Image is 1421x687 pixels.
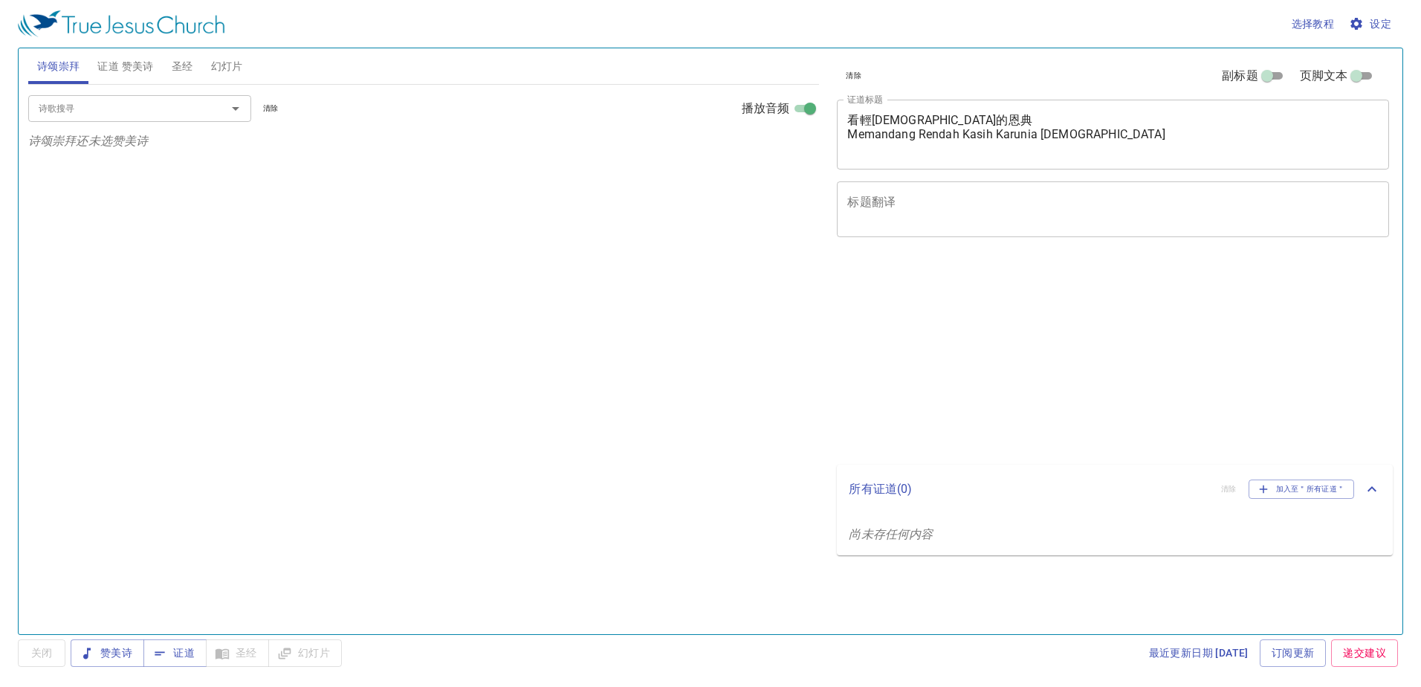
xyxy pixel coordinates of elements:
[849,480,1209,498] p: 所有证道 ( 0 )
[1258,483,1345,496] span: 加入至＂所有证道＂
[97,57,153,76] span: 证道 赞美诗
[1343,644,1386,662] span: 递交建议
[143,639,207,667] button: 证道
[1346,10,1397,38] button: 设定
[1286,10,1341,38] button: 选择教程
[849,527,933,541] i: 尚未存任何内容
[18,10,224,37] img: True Jesus Church
[837,67,870,85] button: 清除
[846,69,861,83] span: 清除
[1260,639,1327,667] a: 订阅更新
[1272,644,1315,662] span: 订阅更新
[155,644,195,662] span: 证道
[1331,639,1398,667] a: 递交建议
[1292,15,1335,33] span: 选择教程
[28,134,149,148] i: 诗颂崇拜还未选赞美诗
[1149,644,1249,662] span: 最近更新日期 [DATE]
[1143,639,1255,667] a: 最近更新日期 [DATE]
[1300,67,1348,85] span: 页脚文本
[831,253,1281,459] iframe: from-child
[37,57,80,76] span: 诗颂崇拜
[172,57,193,76] span: 圣经
[82,644,132,662] span: 赞美诗
[211,57,243,76] span: 幻灯片
[71,639,144,667] button: 赞美诗
[1222,67,1257,85] span: 副标题
[1249,480,1355,499] button: 加入至＂所有证道＂
[254,100,288,117] button: 清除
[225,98,246,119] button: Open
[263,102,279,115] span: 清除
[1352,15,1391,33] span: 设定
[837,465,1393,514] div: 所有证道(0)清除加入至＂所有证道＂
[742,100,790,117] span: 播放音频
[847,113,1379,155] textarea: 看輕[DEMOGRAPHIC_DATA]的恩典 Memandang Rendah Kasih Karunia [DEMOGRAPHIC_DATA]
